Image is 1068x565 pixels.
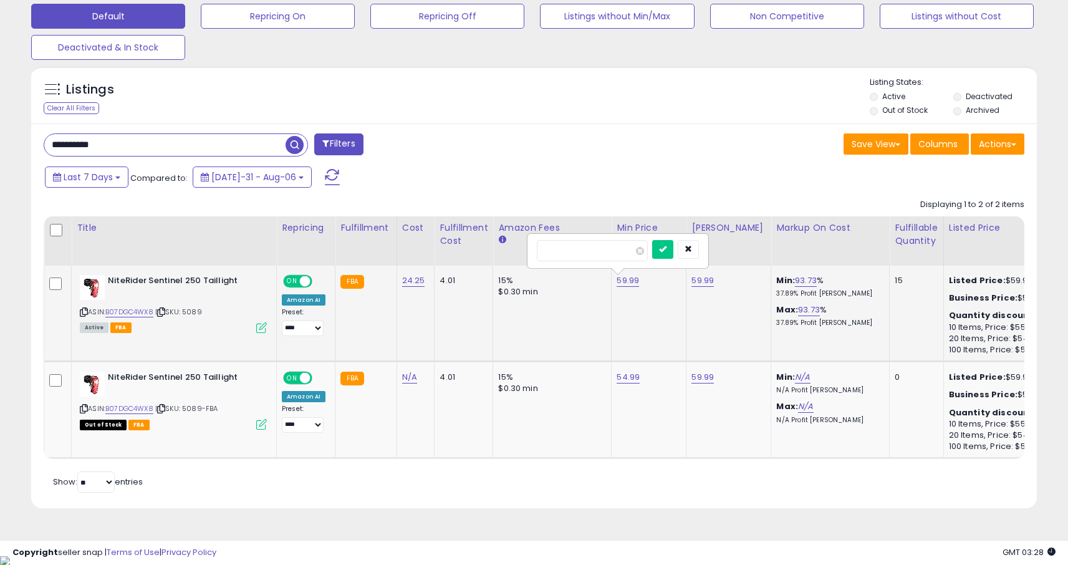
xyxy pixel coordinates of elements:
div: Listed Price [949,221,1057,234]
b: Listed Price: [949,371,1006,383]
button: Deactivated & In Stock [31,35,185,60]
a: 59.99 [691,371,714,384]
div: Fulfillment Cost [440,221,488,248]
a: N/A [795,371,810,384]
div: Amazon Fees [498,221,606,234]
small: FBA [340,275,363,289]
div: seller snap | | [12,547,216,559]
b: Business Price: [949,292,1017,304]
a: 93.73 [798,304,820,316]
div: 0 [895,372,933,383]
strong: Copyright [12,546,58,558]
button: Columns [910,133,969,155]
img: 41cZLnx5seL._SL40_.jpg [80,372,105,397]
a: 24.25 [402,274,425,287]
div: Clear All Filters [44,102,99,114]
div: Markup on Cost [776,221,884,234]
span: OFF [310,276,330,287]
label: Active [882,91,905,102]
div: : [949,310,1052,321]
div: [PERSON_NAME] [691,221,766,234]
div: $59.99 [949,372,1052,383]
b: Listed Price: [949,274,1006,286]
span: Show: entries [53,476,143,488]
button: [DATE]-31 - Aug-06 [193,167,312,188]
div: Fulfillment [340,221,391,234]
div: Fulfillable Quantity [895,221,938,248]
span: All listings that are currently out of stock and unavailable for purchase on Amazon [80,420,127,430]
button: Last 7 Days [45,167,128,188]
span: [DATE]-31 - Aug-06 [211,171,296,183]
button: Default [31,4,185,29]
a: 54.99 [617,371,640,384]
span: FBA [128,420,150,430]
p: 37.89% Profit [PERSON_NAME] [776,289,880,298]
small: FBA [340,372,363,385]
a: N/A [402,371,417,384]
div: Amazon AI [282,391,325,402]
th: The percentage added to the cost of goods (COGS) that forms the calculator for Min & Max prices. [771,216,890,266]
a: B07DGC4WX8 [105,307,153,317]
b: Business Price: [949,389,1017,400]
img: 41cZLnx5seL._SL40_.jpg [80,275,105,300]
a: 59.99 [617,274,639,287]
div: $0.30 min [498,383,602,394]
span: ON [284,276,300,287]
div: Cost [402,221,430,234]
span: FBA [110,322,132,333]
span: ON [284,373,300,384]
span: 2025-08-14 03:28 GMT [1003,546,1056,558]
div: 15% [498,275,602,286]
button: Non Competitive [710,4,864,29]
label: Deactivated [966,91,1013,102]
div: 100 Items, Price: $51 [949,441,1052,452]
a: 93.73 [795,274,817,287]
div: Amazon AI [282,294,325,306]
p: N/A Profit [PERSON_NAME] [776,386,880,395]
span: Compared to: [130,172,188,184]
a: B07DGC4WX8 [105,403,153,414]
span: OFF [310,373,330,384]
b: Max: [776,400,798,412]
div: % [776,304,880,327]
button: Repricing Off [370,4,524,29]
div: $58.19 [949,292,1052,304]
div: Preset: [282,308,325,336]
b: Min: [776,371,795,383]
div: % [776,275,880,298]
label: Archived [966,105,999,115]
button: Filters [314,133,363,155]
span: | SKU: 5089 [155,307,202,317]
div: 15 [895,275,933,286]
div: Displaying 1 to 2 of 2 items [920,199,1024,211]
b: Min: [776,274,795,286]
a: N/A [798,400,813,413]
b: NiteRider Sentinel 250 Taillight [108,372,259,387]
b: Max: [776,304,798,316]
button: Repricing On [201,4,355,29]
div: Repricing [282,221,330,234]
div: 20 Items, Price: $54 [949,333,1052,344]
a: Terms of Use [107,546,160,558]
div: $0.30 min [498,286,602,297]
p: N/A Profit [PERSON_NAME] [776,416,880,425]
span: Columns [918,138,958,150]
div: 20 Items, Price: $54 [949,430,1052,441]
b: Quantity discounts [949,309,1039,321]
div: 10 Items, Price: $55.8 [949,418,1052,430]
span: | SKU: 5089-FBA [155,403,218,413]
span: All listings currently available for purchase on Amazon [80,322,108,333]
p: 37.89% Profit [PERSON_NAME] [776,319,880,327]
button: Actions [971,133,1024,155]
div: ASIN: [80,275,267,332]
small: Amazon Fees. [498,234,506,246]
span: Last 7 Days [64,171,113,183]
b: NiteRider Sentinel 250 Taillight [108,275,259,290]
a: Privacy Policy [161,546,216,558]
div: 100 Items, Price: $51 [949,344,1052,355]
div: 4.01 [440,372,483,383]
div: $58.19 [949,389,1052,400]
div: ASIN: [80,372,267,428]
a: 59.99 [691,274,714,287]
h5: Listings [66,81,114,99]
